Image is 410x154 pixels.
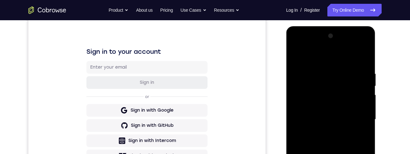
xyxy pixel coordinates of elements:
input: Enter your email [62,60,175,67]
div: Sign in with Intercom [100,134,148,140]
a: Register [304,4,320,16]
p: or [115,90,122,95]
a: Log In [286,4,298,16]
button: Resources [214,4,240,16]
button: Product [109,4,129,16]
button: Sign in with GitHub [58,115,179,128]
button: Use Cases [180,4,206,16]
button: Sign in [58,72,179,85]
div: Sign in with Google [102,103,145,110]
a: Pricing [160,4,173,16]
a: About us [136,4,152,16]
a: Try Online Demo [327,4,382,16]
button: Sign in with Intercom [58,131,179,143]
span: / [300,6,302,14]
button: Sign in with Google [58,100,179,113]
h1: Sign in to your account [58,43,179,52]
a: Go to the home page [28,6,66,14]
div: Sign in with GitHub [102,119,145,125]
